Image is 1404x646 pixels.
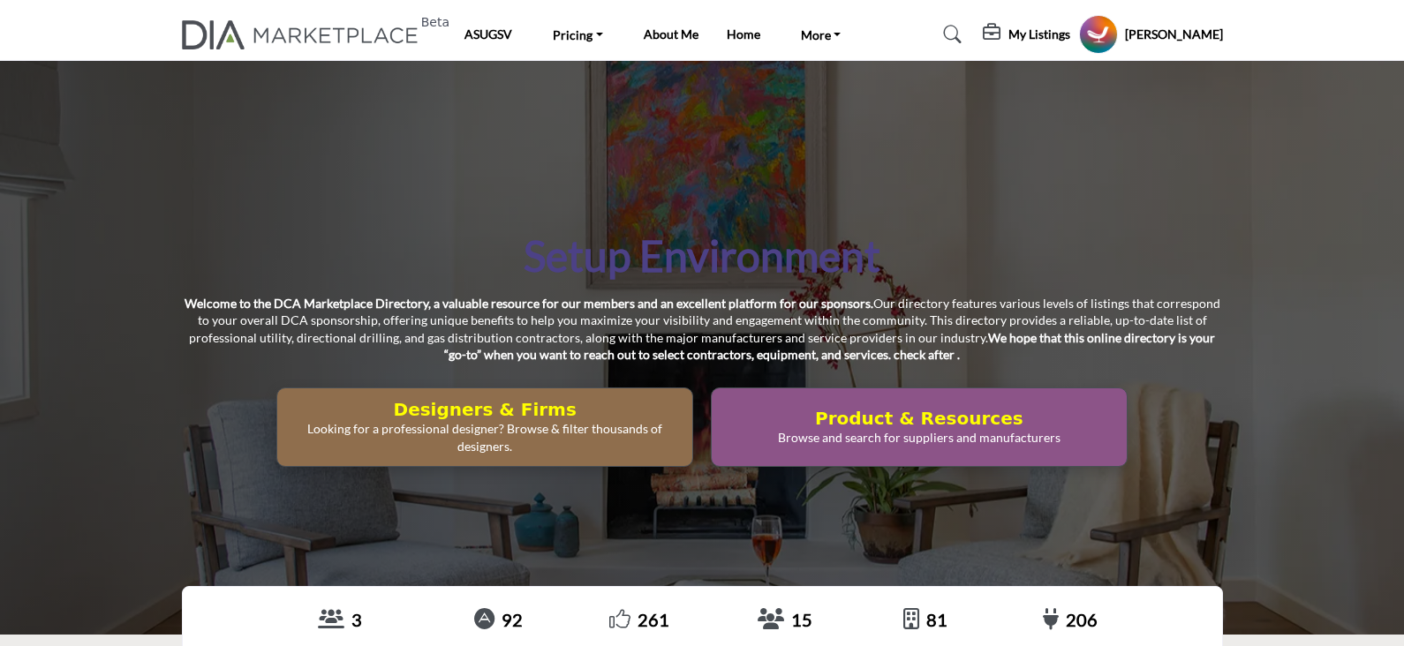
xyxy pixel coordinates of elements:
p: Our directory features various levels of listings that correspond to your overall DCA sponsorship... [182,295,1223,364]
a: 92 [502,609,523,630]
h6: Beta [421,15,449,30]
h5: [PERSON_NAME] [1125,26,1223,43]
a: 15 [791,609,812,630]
button: Show hide supplier dropdown [1079,15,1118,54]
strong: Welcome to the DCA Marketplace Directory, a valuable resource for our members and an excellent pl... [185,296,873,311]
p: Browse and search for suppliers and manufacturers [717,429,1121,447]
a: Beta [182,20,428,49]
h2: Designers & Firms [283,399,687,420]
a: 81 [926,609,947,630]
button: Designers & Firms Looking for a professional designer? Browse & filter thousands of designers. [276,387,693,467]
a: Search [926,20,973,49]
h5: My Listings [1008,26,1070,42]
a: About Me [644,26,698,41]
button: Product & Resources Browse and search for suppliers and manufacturers [711,387,1128,467]
a: Pricing [540,22,615,47]
div: My Listings [983,24,1070,45]
h2: Product & Resources [717,408,1121,429]
a: View Recommenders [318,608,344,632]
a: More [789,22,854,47]
a: 3 [351,609,362,630]
a: Home [727,26,760,41]
img: Site Logo [182,20,428,49]
a: 206 [1066,609,1098,630]
i: Go to Liked [609,608,630,629]
h1: Setup Environment [524,229,880,283]
a: ASUGSV [464,26,512,41]
p: Looking for a professional designer? Browse & filter thousands of designers. [283,420,687,454]
a: 261 [638,609,669,630]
